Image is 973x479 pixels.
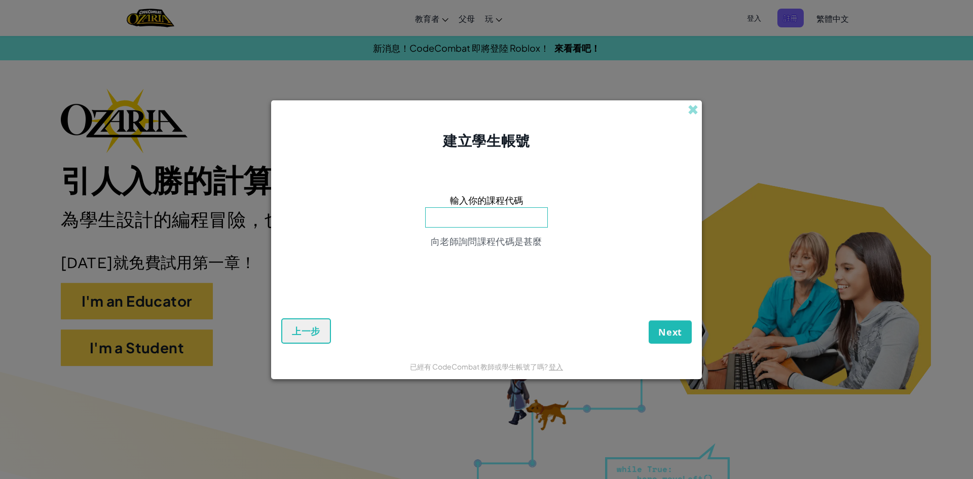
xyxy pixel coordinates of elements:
[549,362,563,371] a: 登入
[649,320,692,344] button: Next
[292,325,320,337] span: 上一步
[443,131,530,149] span: 建立學生帳號
[410,362,549,371] span: 已經有 CodeCombat 教師或學生帳號了嗎?
[431,235,542,247] span: 向老師詢問課程代碼是甚麼
[450,193,523,207] span: 輸入你的課程代碼
[281,318,331,344] button: 上一步
[658,326,682,338] span: Next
